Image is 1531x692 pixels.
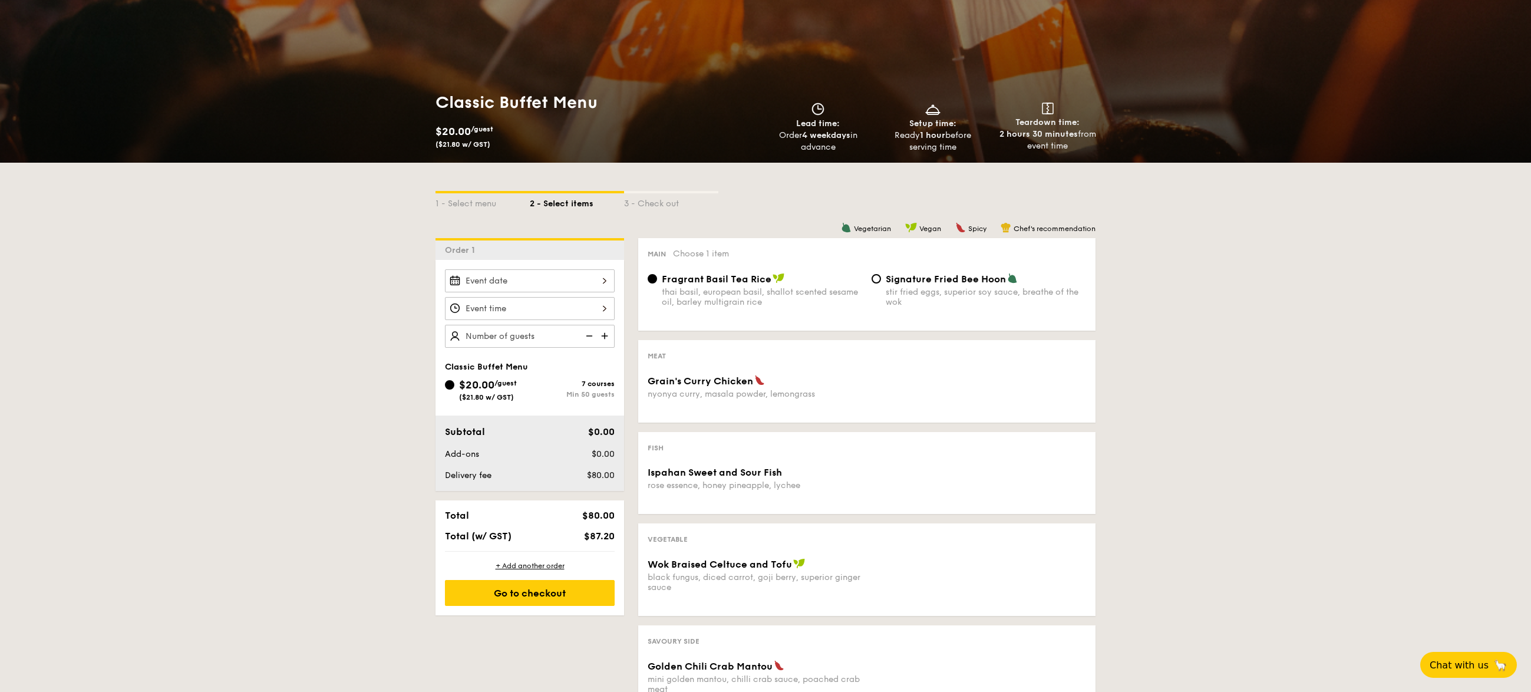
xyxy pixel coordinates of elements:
[1042,103,1054,114] img: icon-teardown.65201eee.svg
[445,269,615,292] input: Event date
[662,273,771,285] span: Fragrant Basil Tea Rice
[445,530,512,542] span: Total (w/ GST)
[584,530,615,542] span: $87.20
[648,480,862,490] div: rose essence, honey pineapple, lychee
[909,118,956,128] span: Setup time:
[588,426,615,437] span: $0.00
[648,559,792,570] span: Wok Braised Celtuce and Tofu
[919,225,941,233] span: Vegan
[445,449,479,459] span: Add-ons
[592,449,615,459] span: $0.00
[597,325,615,347] img: icon-add.58712e84.svg
[662,287,862,307] div: thai basil, european basil, shallot scented sesame oil, barley multigrain rice
[648,535,688,543] span: Vegetable
[445,580,615,606] div: Go to checkout
[445,325,615,348] input: Number of guests
[841,222,852,233] img: icon-vegetarian.fe4039eb.svg
[579,325,597,347] img: icon-reduce.1d2dbef1.svg
[445,470,491,480] span: Delivery fee
[471,125,493,133] span: /guest
[793,558,805,569] img: icon-vegan.f8ff3823.svg
[854,225,891,233] span: Vegetarian
[648,637,699,645] span: Savoury Side
[648,467,782,478] span: Ispahan Sweet and Sour Fish
[445,426,485,437] span: Subtotal
[435,92,761,113] h1: Classic Buffet Menu
[1420,652,1517,678] button: Chat with us🦙
[445,297,615,320] input: Event time
[765,130,871,153] div: Order in advance
[886,287,1086,307] div: stir fried eggs, superior soy sauce, breathe of the wok
[924,103,942,116] img: icon-dish.430c3a2e.svg
[435,125,471,138] span: $20.00
[648,389,862,399] div: nyonya curry, masala powder, lemongrass
[530,193,624,210] div: 2 - Select items
[1014,225,1096,233] span: Chef's recommendation
[1001,222,1011,233] img: icon-chef-hat.a58ddaea.svg
[796,118,840,128] span: Lead time:
[530,380,615,388] div: 7 courses
[459,393,514,401] span: ($21.80 w/ GST)
[435,140,490,149] span: ($21.80 w/ GST)
[445,561,615,571] div: + Add another order
[673,249,729,259] span: Choose 1 item
[754,375,765,385] img: icon-spicy.37a8142b.svg
[872,274,881,284] input: Signature Fried Bee Hoonstir fried eggs, superior soy sauce, breathe of the wok
[774,660,784,671] img: icon-spicy.37a8142b.svg
[809,103,827,116] img: icon-clock.2db775ea.svg
[624,193,718,210] div: 3 - Check out
[648,661,773,672] span: Golden Chili Crab Mantou
[445,245,480,255] span: Order 1
[1015,117,1080,127] span: Teardown time:
[494,379,517,387] span: /guest
[1493,658,1507,672] span: 🦙
[582,510,615,521] span: $80.00
[648,375,753,387] span: Grain's Curry Chicken
[1007,273,1018,284] img: icon-vegetarian.fe4039eb.svg
[880,130,986,153] div: Ready before serving time
[587,470,615,480] span: $80.00
[445,362,528,372] span: Classic Buffet Menu
[955,222,966,233] img: icon-spicy.37a8142b.svg
[648,572,862,592] div: black fungus, diced carrot, goji berry, superior ginger sauce
[445,380,454,390] input: $20.00/guest($21.80 w/ GST)7 coursesMin 50 guests
[648,274,657,284] input: Fragrant Basil Tea Ricethai basil, european basil, shallot scented sesame oil, barley multigrain ...
[648,352,666,360] span: Meat
[999,129,1078,139] strong: 2 hours 30 minutes
[648,444,664,452] span: Fish
[435,193,530,210] div: 1 - Select menu
[995,128,1100,152] div: from event time
[445,510,469,521] span: Total
[905,222,917,233] img: icon-vegan.f8ff3823.svg
[802,130,850,140] strong: 4 weekdays
[886,273,1006,285] span: Signature Fried Bee Hoon
[530,390,615,398] div: Min 50 guests
[968,225,986,233] span: Spicy
[459,378,494,391] span: $20.00
[648,250,666,258] span: Main
[1430,660,1489,671] span: Chat with us
[920,130,945,140] strong: 1 hour
[773,273,784,284] img: icon-vegan.f8ff3823.svg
